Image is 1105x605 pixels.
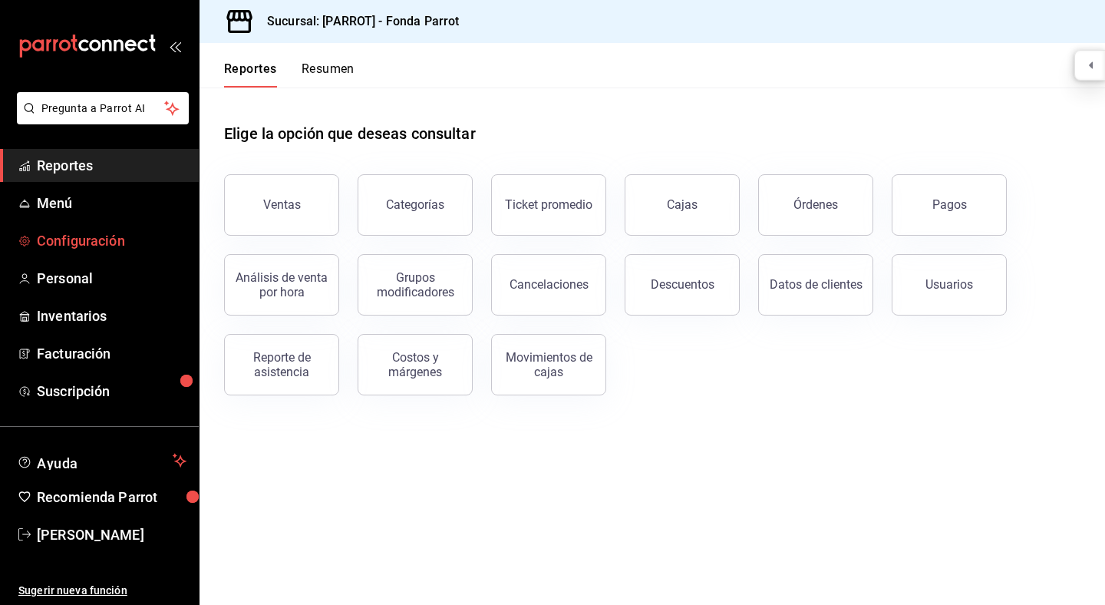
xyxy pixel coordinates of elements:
button: Órdenes [758,174,873,236]
div: Cancelaciones [510,277,589,292]
div: Ticket promedio [505,197,592,212]
button: Categorías [358,174,473,236]
div: Grupos modificadores [368,270,463,299]
button: Pregunta a Parrot AI [17,92,189,124]
button: Datos de clientes [758,254,873,316]
div: Ventas [263,197,301,212]
span: Recomienda Parrot [37,487,186,507]
div: Categorías [386,197,444,212]
button: Análisis de venta por hora [224,254,339,316]
div: Datos de clientes [770,277,863,292]
span: Suscripción [37,381,186,402]
button: Cancelaciones [491,254,606,316]
h3: Sucursal: [PARROT] - Fonda Parrot [255,12,459,31]
button: Reporte de asistencia [224,334,339,395]
button: Grupos modificadores [358,254,473,316]
span: Configuración [37,230,186,251]
button: Reportes [224,61,277,88]
span: Reportes [37,155,186,176]
div: Reporte de asistencia [234,350,329,379]
button: Descuentos [625,254,740,316]
span: Ayuda [37,451,167,470]
span: Facturación [37,343,186,364]
button: Usuarios [892,254,1007,316]
button: Costos y márgenes [358,334,473,395]
button: Ventas [224,174,339,236]
div: Descuentos [651,277,714,292]
span: Sugerir nueva función [18,583,186,599]
div: Órdenes [793,197,838,212]
div: Movimientos de cajas [501,350,596,379]
span: [PERSON_NAME] [37,524,186,545]
div: Pagos [932,197,967,212]
span: Menú [37,193,186,213]
span: Pregunta a Parrot AI [41,101,165,117]
div: Usuarios [925,277,973,292]
div: navigation tabs [224,61,355,88]
span: Personal [37,268,186,289]
span: Inventarios [37,306,186,326]
button: open_drawer_menu [169,40,181,52]
h1: Elige la opción que deseas consultar [224,122,476,145]
button: Movimientos de cajas [491,334,606,395]
button: Ticket promedio [491,174,606,236]
button: Resumen [302,61,355,88]
div: Cajas [667,196,698,214]
a: Cajas [625,174,740,236]
a: Pregunta a Parrot AI [11,111,189,127]
button: Pagos [892,174,1007,236]
div: Análisis de venta por hora [234,270,329,299]
div: Costos y márgenes [368,350,463,379]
